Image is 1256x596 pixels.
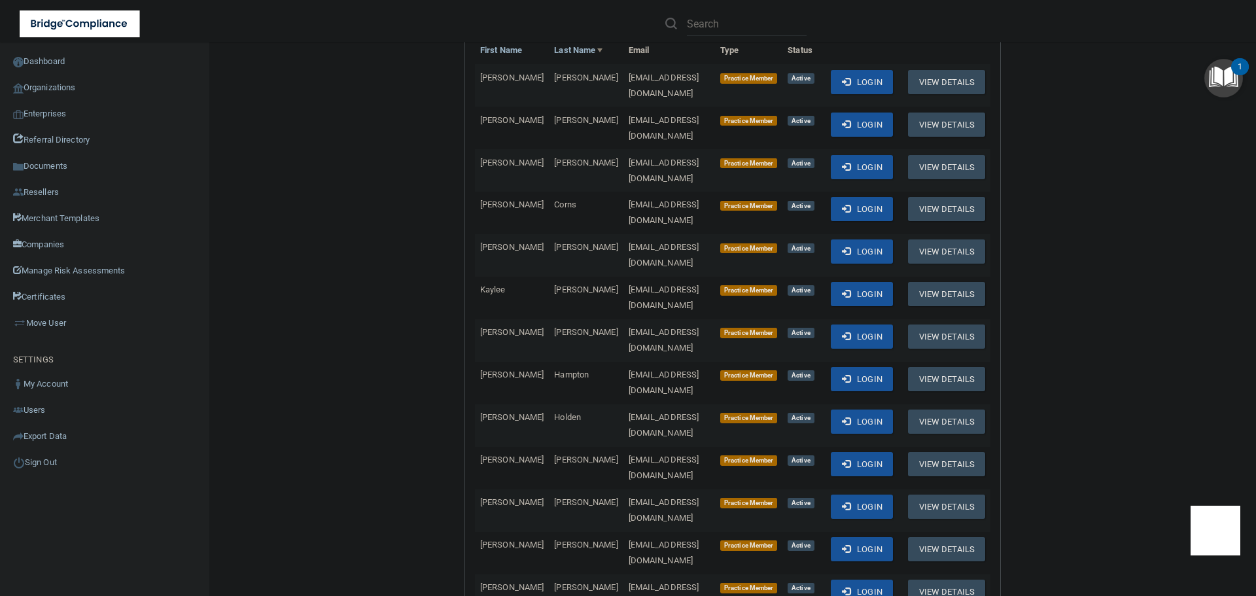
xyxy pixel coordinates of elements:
[629,497,699,523] span: [EMAIL_ADDRESS][DOMAIN_NAME]
[20,10,140,37] img: bridge_compliance_login_screen.278c3ca4.svg
[788,328,814,338] span: Active
[480,242,544,252] span: [PERSON_NAME]
[1204,59,1243,97] button: Open Resource Center, 1 new notification
[13,57,24,67] img: ic_dashboard_dark.d01f4a41.png
[788,455,814,466] span: Active
[554,327,618,337] span: [PERSON_NAME]
[831,197,893,221] button: Login
[788,413,814,423] span: Active
[720,285,777,296] span: Practice Member
[13,405,24,415] img: icon-users.e205127d.png
[629,200,699,225] span: [EMAIL_ADDRESS][DOMAIN_NAME]
[13,162,24,172] img: icon-documents.8dae5593.png
[480,43,522,58] a: First Name
[629,540,699,565] span: [EMAIL_ADDRESS][DOMAIN_NAME]
[13,431,24,442] img: icon-export.b9366987.png
[665,18,677,29] img: ic-search.3b580494.png
[720,370,777,381] span: Practice Member
[629,455,699,480] span: [EMAIL_ADDRESS][DOMAIN_NAME]
[788,370,814,381] span: Active
[831,495,893,519] button: Login
[554,43,602,58] a: Last Name
[720,540,777,551] span: Practice Member
[480,158,544,167] span: [PERSON_NAME]
[831,367,893,391] button: Login
[788,116,814,126] span: Active
[13,317,26,330] img: briefcase.64adab9b.png
[480,540,544,550] span: [PERSON_NAME]
[720,201,777,211] span: Practice Member
[908,239,985,264] button: View Details
[788,583,814,593] span: Active
[687,12,807,36] input: Search
[13,352,54,368] label: SETTINGS
[554,582,618,592] span: [PERSON_NAME]
[831,452,893,476] button: Login
[629,158,699,183] span: [EMAIL_ADDRESS][DOMAIN_NAME]
[480,582,544,592] span: [PERSON_NAME]
[831,282,893,306] button: Login
[480,115,544,125] span: [PERSON_NAME]
[480,455,544,465] span: [PERSON_NAME]
[1191,506,1240,555] iframe: Drift Widget Chat Controller
[629,115,699,141] span: [EMAIL_ADDRESS][DOMAIN_NAME]
[908,197,985,221] button: View Details
[480,200,544,209] span: [PERSON_NAME]
[554,158,618,167] span: [PERSON_NAME]
[831,410,893,434] button: Login
[720,413,777,423] span: Practice Member
[554,242,618,252] span: [PERSON_NAME]
[480,497,544,507] span: [PERSON_NAME]
[554,200,576,209] span: Corns
[629,285,699,310] span: [EMAIL_ADDRESS][DOMAIN_NAME]
[554,455,618,465] span: [PERSON_NAME]
[554,540,618,550] span: [PERSON_NAME]
[831,537,893,561] button: Login
[908,410,985,434] button: View Details
[788,243,814,254] span: Active
[788,540,814,551] span: Active
[720,73,777,84] span: Practice Member
[13,379,24,389] img: ic_user_dark.df1a06c3.png
[788,201,814,211] span: Active
[720,498,777,508] span: Practice Member
[720,243,777,254] span: Practice Member
[13,457,25,468] img: ic_power_dark.7ecde6b1.png
[908,324,985,349] button: View Details
[629,370,699,395] span: [EMAIL_ADDRESS][DOMAIN_NAME]
[720,158,777,169] span: Practice Member
[788,498,814,508] span: Active
[908,155,985,179] button: View Details
[831,324,893,349] button: Login
[1238,67,1242,84] div: 1
[629,327,699,353] span: [EMAIL_ADDRESS][DOMAIN_NAME]
[480,285,506,294] span: Kaylee
[908,537,985,561] button: View Details
[554,73,618,82] span: [PERSON_NAME]
[720,116,777,126] span: Practice Member
[788,285,814,296] span: Active
[629,242,699,268] span: [EMAIL_ADDRESS][DOMAIN_NAME]
[554,497,618,507] span: [PERSON_NAME]
[788,73,814,84] span: Active
[908,70,985,94] button: View Details
[720,583,777,593] span: Practice Member
[831,155,893,179] button: Login
[480,73,544,82] span: [PERSON_NAME]
[554,412,581,422] span: Holden
[480,370,544,379] span: [PERSON_NAME]
[13,83,24,94] img: organization-icon.f8decf85.png
[13,110,24,119] img: enterprise.0d942306.png
[831,239,893,264] button: Login
[908,495,985,519] button: View Details
[629,412,699,438] span: [EMAIL_ADDRESS][DOMAIN_NAME]
[480,327,544,337] span: [PERSON_NAME]
[831,113,893,137] button: Login
[908,367,985,391] button: View Details
[480,412,544,422] span: [PERSON_NAME]
[554,370,589,379] span: Hampton
[629,73,699,98] span: [EMAIL_ADDRESS][DOMAIN_NAME]
[554,115,618,125] span: [PERSON_NAME]
[831,70,893,94] button: Login
[13,187,24,198] img: ic_reseller.de258add.png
